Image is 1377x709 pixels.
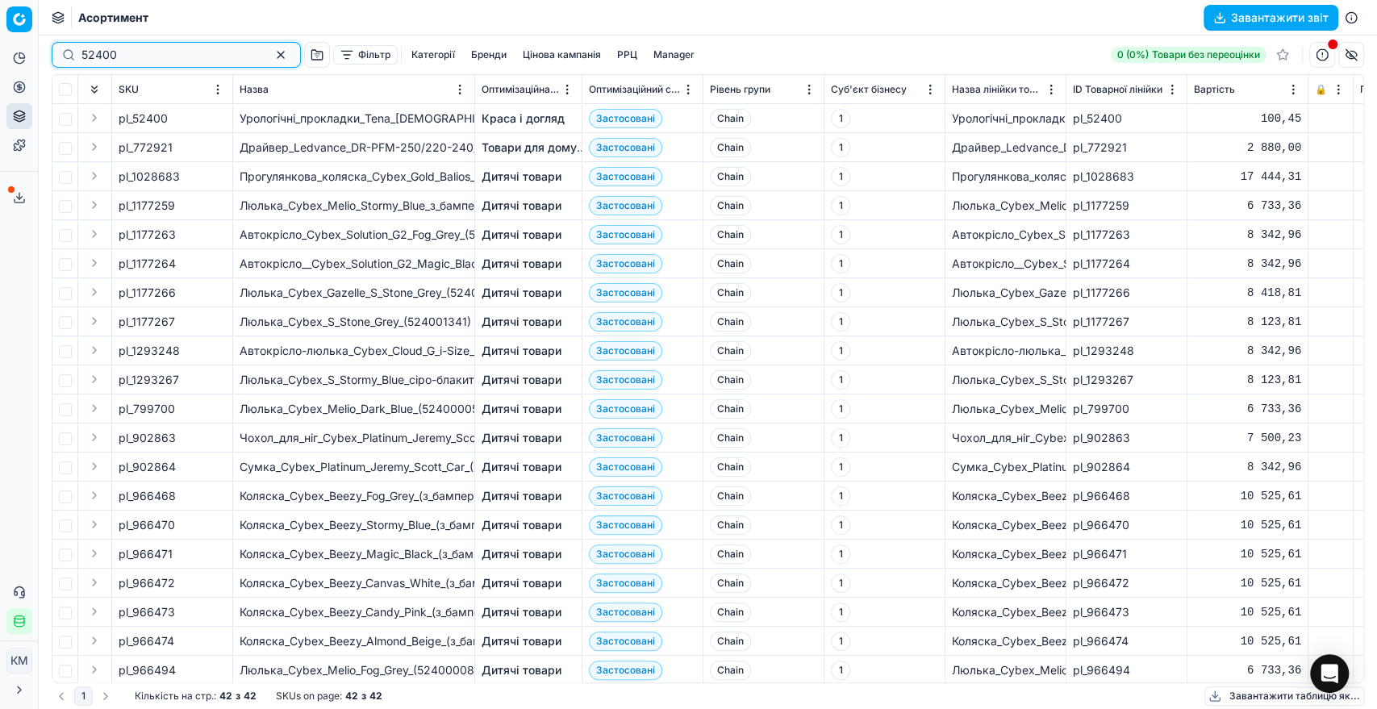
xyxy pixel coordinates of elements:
span: Застосовані [589,573,662,593]
button: РРЦ [611,45,644,65]
span: SKUs on page : [276,690,342,703]
span: Chain [710,370,751,390]
span: pl_902863 [119,430,176,446]
button: КM [6,648,32,674]
button: Expand [85,515,104,534]
button: Expand [85,253,104,273]
div: pl_966468 [1073,488,1180,504]
strong: 42 [369,690,382,703]
div: pl_1177267 [1073,314,1180,330]
span: Chain [710,312,751,332]
button: Бренди [465,45,513,65]
span: pl_1293267 [119,372,179,388]
input: Пошук по SKU або назві [81,47,258,63]
a: Товари для дому [482,140,577,156]
div: 7 500,23 [1194,430,1301,446]
span: 1 [831,573,850,593]
a: Дитячі товари [482,488,561,504]
span: Застосовані [589,370,662,390]
div: Чохол_для_ніг_Cybex_Platinum_Jeremy_Scott_Car_(524000415) [952,430,1059,446]
span: Застосовані [589,544,662,564]
div: Урологічні_прокладки_Tena_[DEMOGRAPHIC_DATA]_Maxi_Night_8_крапель_12_шт. [952,111,1059,127]
div: Урологічні_прокладки_Tena_[DEMOGRAPHIC_DATA]_Maxi_Night_8_крапель_12_шт. [240,111,468,127]
span: 1 [831,341,850,361]
div: 6 733,36 [1194,662,1301,678]
a: Дитячі товари [482,459,561,475]
div: pl_966470 [1073,517,1180,533]
div: 6 733,36 [1194,198,1301,214]
span: Chain [710,632,751,651]
span: Оптимізаційна група [482,83,559,96]
span: pl_52400 [119,111,168,127]
div: Коляска_Cybex_Beezy_Stormy_Blue_(з_бампером)_(524000167) [240,517,468,533]
span: Chain [710,486,751,506]
span: pl_1177264 [119,256,176,272]
div: 10 525,61 [1194,488,1301,504]
div: pl_772921 [1073,140,1180,156]
div: pl_1177266 [1073,285,1180,301]
strong: з [361,690,366,703]
span: 1 [831,138,850,157]
button: Expand all [85,80,104,99]
div: 8 418,81 [1194,285,1301,301]
div: pl_1293248 [1073,343,1180,359]
span: pl_966471 [119,546,173,562]
a: Дитячі товари [482,372,561,388]
span: Застосовані [589,661,662,680]
button: Expand [85,166,104,186]
div: pl_966472 [1073,575,1180,591]
span: Вартість [1194,83,1235,96]
div: pl_52400 [1073,111,1180,127]
div: Коляска_Cybex_Beezy_Candy_Pink_(з_бампером)_(524000175) [952,604,1059,620]
div: Коляска_Cybex_Beezy_Almond_Beige_(з_бампером)_(524000183) [240,633,468,649]
button: Expand [85,369,104,389]
div: Прогулянкова_коляска_Cybex_Gold_Balios_S_Lux_BLK_Moon_Black_з_бампером_(524001171) [240,169,468,185]
div: Люлька_Cybex_Melio_Fog_Grey_(524000081) [240,662,468,678]
button: Завантажити таблицю як... [1204,686,1364,706]
strong: 42 [244,690,257,703]
div: 100,45 [1194,111,1301,127]
span: pl_1177267 [119,314,175,330]
span: Застосовані [589,399,662,419]
div: Люлька_Cybex_S_Stone_Grey_(524001341) [952,314,1059,330]
span: Застосовані [589,254,662,273]
div: pl_902864 [1073,459,1180,475]
div: Коляска_Cybex_Beezy_Almond_Beige_(з_бампером)_(524000183) [952,633,1059,649]
span: 1 [831,661,850,680]
span: 1 [831,399,850,419]
div: Сумка_Cybex_Platinum_Jeremy_Scott_Car_(524000419) [952,459,1059,475]
div: pl_902863 [1073,430,1180,446]
span: Застосовані [589,225,662,244]
span: pl_966474 [119,633,174,649]
span: 1 [831,254,850,273]
span: Chain [710,515,751,535]
div: Коляска_Cybex_Beezy_Magic_Black_(з_бампером)_(524000143) [240,546,468,562]
div: Сумка_Cybex_Platinum_Jeremy_Scott_Car_(524000419) [240,459,468,475]
span: Chain [710,109,751,128]
span: pl_772921 [119,140,173,156]
span: Товари без переоцінки [1152,48,1260,61]
div: 8 123,81 [1194,372,1301,388]
div: Люлька_Cybex_S_Stormy_Blue_сіро-блакитна_(524001349) [240,372,468,388]
div: pl_1293267 [1073,372,1180,388]
div: Коляска_Cybex_Beezy_Canvas_White_(з_бампером)_(524000191) [240,575,468,591]
span: Рівень групи [710,83,770,96]
div: Люлька_Cybex_Melio_Stormy_Blue_з_бампером_(524000063) [952,198,1059,214]
span: 1 [831,457,850,477]
span: pl_966494 [119,662,176,678]
span: 1 [831,225,850,244]
strong: 42 [219,690,232,703]
span: 1 [831,370,850,390]
button: Manager [647,45,701,65]
div: Люлька_Cybex_Gazelle_S_Stone_Grey_(524001235) [952,285,1059,301]
a: Дитячі товари [482,256,561,272]
a: Дитячі товари [482,285,561,301]
a: Дитячі товари [482,198,561,214]
span: pl_966472 [119,575,175,591]
span: pl_966468 [119,488,176,504]
span: Застосовані [589,457,662,477]
button: Go to next page [96,686,115,706]
span: Кількість на стр. : [135,690,216,703]
span: Chain [710,661,751,680]
a: Дитячі товари [482,517,561,533]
